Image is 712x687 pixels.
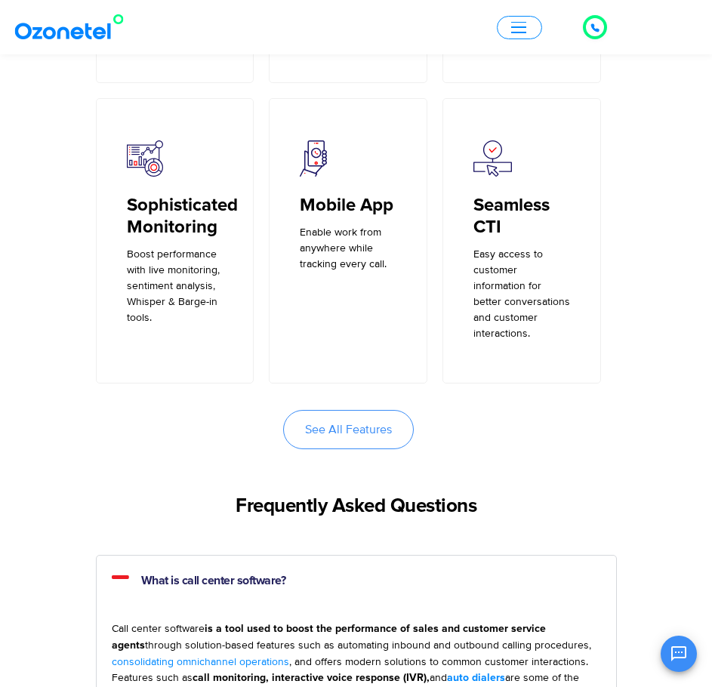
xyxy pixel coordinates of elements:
[473,246,570,341] p: Easy access to customer information for better conversations and customer interactions.
[127,246,223,325] p: Boost performance with live monitoring, sentiment analysis, Whisper & Barge-in tools.
[300,224,396,272] p: Enable work from anywhere while tracking every call.
[193,673,430,683] strong: call monitoring, interactive voice response (IVR),
[283,410,414,449] a: See All Features
[661,636,697,672] button: Open chat
[447,673,505,683] strong: auto dialers
[473,195,570,239] h5: Seamless CTI
[96,494,617,518] h2: Frequently Asked Questions
[300,195,396,217] h5: Mobile App
[112,624,546,651] strong: is a tool used to boost the performance of sales and customer service agents
[112,654,289,670] a: consolidating omnichannel operations
[447,670,505,686] a: auto dialers
[127,195,223,239] h5: Sophisticated Monitoring
[97,556,616,602] h2: What is call center software?
[141,575,286,587] a: What is call center software?
[305,424,392,436] span: See All Features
